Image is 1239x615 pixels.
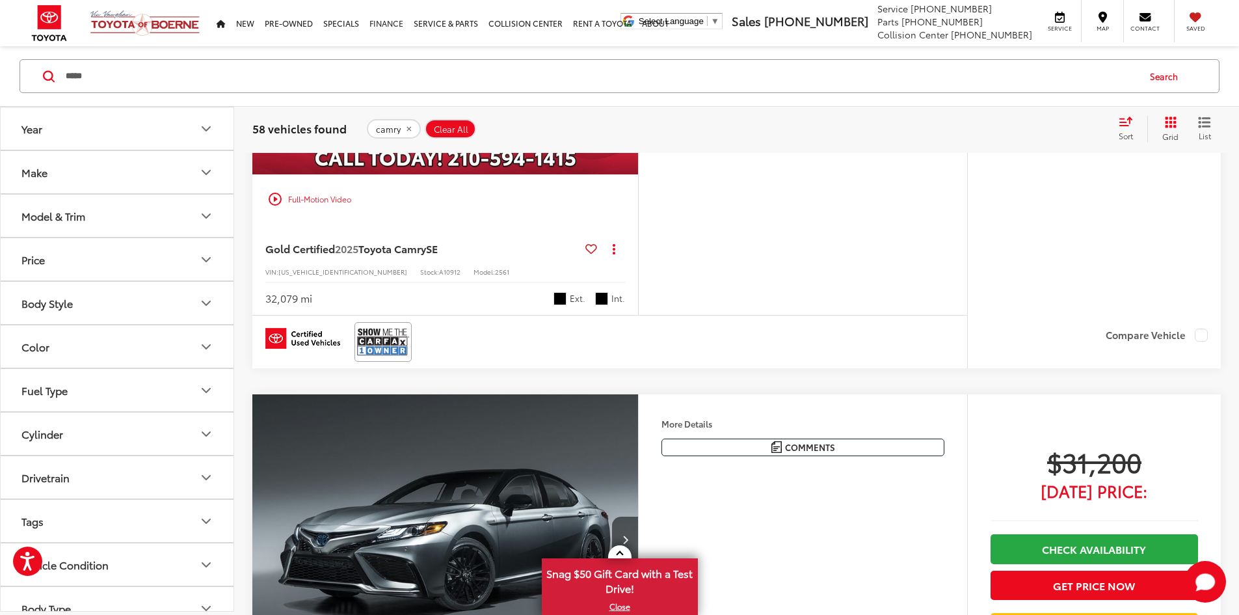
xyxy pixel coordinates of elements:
a: Check Availability [991,534,1198,564]
button: YearYear [1,107,235,150]
span: Select Language [639,16,704,26]
label: Compare Vehicle [1106,329,1208,342]
span: [US_VEHICLE_IDENTIFICATION_NUMBER] [278,267,407,277]
span: Int. [611,292,625,305]
div: Body Style [21,297,73,309]
span: Black [553,292,566,305]
h4: More Details [661,419,944,428]
button: Search [1138,60,1197,92]
img: Toyota Certified Used Vehicles [265,328,340,349]
div: Vehicle Condition [198,557,214,573]
div: Make [21,166,47,178]
span: Service [1045,24,1074,33]
svg: Start Chat [1184,561,1226,603]
button: Fuel TypeFuel Type [1,369,235,411]
span: Saved [1181,24,1210,33]
button: Model & TrimModel & Trim [1,195,235,237]
span: [DATE] Price: [991,484,1198,497]
div: Model & Trim [198,208,214,224]
button: MakeMake [1,151,235,193]
span: Ext. [570,292,585,305]
div: Tags [198,513,214,529]
span: Stock: [420,267,439,277]
button: Comments [661,439,944,456]
span: 2561 [495,267,509,277]
button: Select sort value [1112,116,1147,142]
div: Color [21,340,49,353]
span: dropdown dots [613,243,615,254]
span: 58 vehicles found [252,120,347,136]
button: remove camry [367,119,421,139]
span: [PHONE_NUMBER] [951,28,1032,41]
div: Drivetrain [198,470,214,485]
button: TagsTags [1,500,235,542]
span: Map [1088,24,1117,33]
div: Fuel Type [21,384,68,396]
button: Clear All [425,119,476,139]
a: Select Language​ [639,16,719,26]
button: DrivetrainDrivetrain [1,456,235,499]
a: Gold Certified2025Toyota CamrySE [265,241,580,256]
span: Sort [1119,130,1133,141]
span: Comments [785,441,835,454]
div: Cylinder [21,428,63,440]
div: Body Type [21,602,71,614]
span: Black [595,292,608,305]
span: Parts [877,15,899,28]
span: Model: [473,267,495,277]
span: SE [426,241,438,256]
span: Gold Certified [265,241,335,256]
button: CylinderCylinder [1,413,235,455]
span: ​ [707,16,708,26]
div: Vehicle Condition [21,558,109,571]
button: Get Price Now [991,571,1198,600]
span: Collision Center [877,28,948,41]
button: Toggle Chat Window [1184,561,1226,603]
span: VIN: [265,267,278,277]
div: Price [21,253,45,266]
button: PricePrice [1,238,235,280]
div: Tags [21,515,44,527]
div: Fuel Type [198,383,214,398]
button: Actions [602,237,625,260]
div: Cylinder [198,426,214,442]
span: A10912 [439,267,460,277]
button: List View [1188,116,1221,142]
span: Contact [1130,24,1160,33]
button: Next image [612,517,638,562]
div: 32,079 mi [265,291,312,306]
img: Vic Vaughan Toyota of Boerne [90,10,200,36]
span: 2025 [335,241,358,256]
div: Model & Trim [21,210,85,222]
span: Sales [732,12,761,29]
span: camry [376,124,401,134]
input: Search by Make, Model, or Keyword [64,61,1138,92]
span: [PHONE_NUMBER] [911,2,992,15]
img: Comments [771,441,782,452]
div: Price [198,252,214,267]
span: [PHONE_NUMBER] [901,15,983,28]
span: Snag $50 Gift Card with a Test Drive! [543,560,697,599]
div: Make [198,165,214,180]
span: ▼ [711,16,719,26]
span: [PHONE_NUMBER] [764,12,868,29]
span: Clear All [434,124,468,134]
span: Toyota Camry [358,241,426,256]
button: ColorColor [1,325,235,368]
div: Color [198,339,214,355]
button: Grid View [1147,116,1188,142]
span: List [1198,130,1211,141]
div: Body Style [198,295,214,311]
div: Drivetrain [21,471,70,484]
span: $31,200 [991,445,1198,478]
div: Year [198,121,214,137]
button: Body StyleBody Style [1,282,235,324]
div: Year [21,122,42,135]
button: Vehicle ConditionVehicle Condition [1,543,235,586]
img: CarFax One Owner [357,325,409,359]
span: Grid [1162,131,1179,142]
span: Service [877,2,908,15]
